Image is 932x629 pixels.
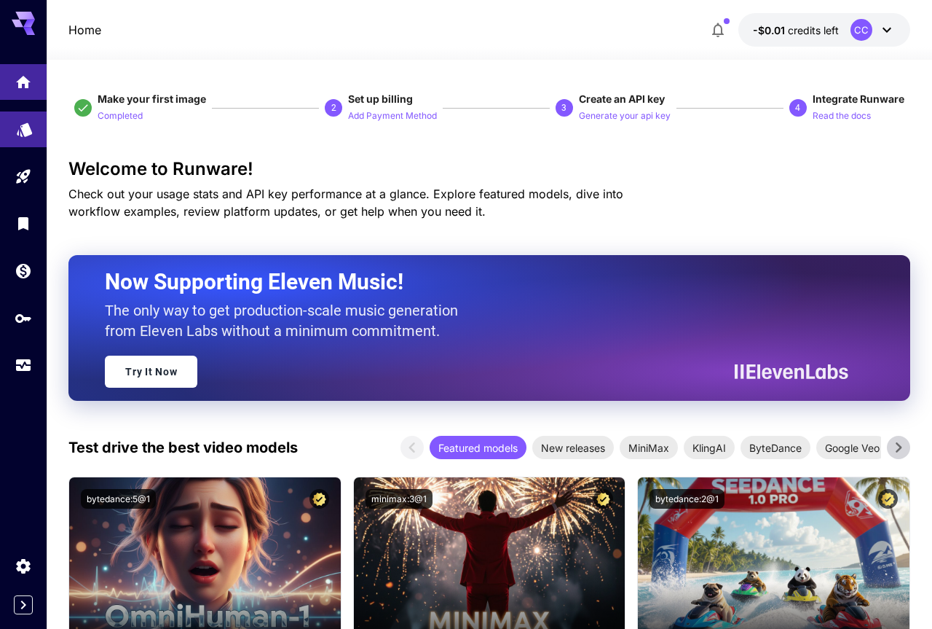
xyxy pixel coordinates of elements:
div: Featured models [430,436,526,459]
button: bytedance:5@1 [81,489,156,509]
div: Google Veo [816,436,888,459]
button: Add Payment Method [348,106,437,124]
p: Read the docs [813,109,871,123]
div: API Keys [15,309,32,327]
button: Completed [98,106,143,124]
span: Featured models [430,440,526,456]
div: MiniMax [620,436,678,459]
span: -$0.01 [753,24,788,36]
a: Home [68,21,101,39]
button: -$0.0088CC [738,13,910,47]
div: ByteDance [741,436,810,459]
button: Certified Model – Vetted for best performance and includes a commercial license. [878,489,898,509]
h3: Welcome to Runware! [68,159,909,179]
a: Try It Now [105,356,197,388]
span: Make your first image [98,93,206,105]
div: New releases [532,436,614,459]
span: ByteDance [741,440,810,456]
p: 2 [331,101,336,114]
span: MiniMax [620,440,678,456]
div: Wallet [15,262,32,280]
button: Certified Model – Vetted for best performance and includes a commercial license. [593,489,613,509]
button: bytedance:2@1 [649,489,724,509]
div: Models [16,116,33,134]
nav: breadcrumb [68,21,101,39]
span: Check out your usage stats and API key performance at a glance. Explore featured models, dive int... [68,187,623,219]
p: 3 [561,101,566,114]
div: CC [850,19,872,41]
p: Completed [98,109,143,123]
p: Generate your api key [579,109,671,123]
div: Settings [15,557,32,575]
div: KlingAI [684,436,735,459]
p: The only way to get production-scale music generation from Eleven Labs without a minimum commitment. [105,300,469,341]
span: New releases [532,440,614,456]
p: 4 [795,101,800,114]
div: Library [15,214,32,233]
button: Certified Model – Vetted for best performance and includes a commercial license. [309,489,329,509]
div: Playground [15,168,32,186]
span: Integrate Runware [813,93,904,105]
div: Home [15,69,32,87]
button: Generate your api key [579,106,671,124]
button: minimax:3@1 [366,489,433,509]
button: Expand sidebar [14,595,33,614]
div: Usage [15,356,32,375]
p: Add Payment Method [348,109,437,123]
button: Read the docs [813,106,871,124]
span: Create an API key [579,93,665,105]
p: Test drive the best video models [68,437,298,458]
span: KlingAI [684,440,735,456]
span: Google Veo [816,440,888,456]
span: credits left [788,24,839,36]
h2: Now Supporting Eleven Music! [105,268,837,296]
div: -$0.0088 [753,23,839,38]
span: Set up billing [348,93,413,105]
